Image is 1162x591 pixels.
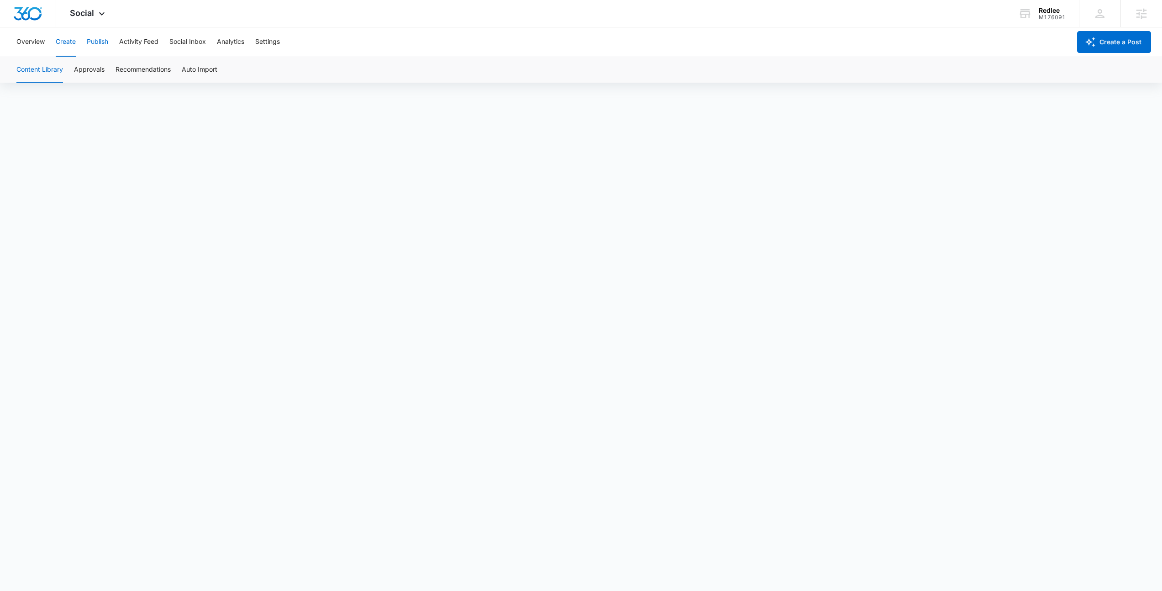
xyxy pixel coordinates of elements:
button: Create [56,27,76,57]
button: Settings [255,27,280,57]
button: Publish [87,27,108,57]
button: Overview [16,27,45,57]
button: Content Library [16,57,63,83]
button: Activity Feed [119,27,158,57]
button: Create a Post [1077,31,1151,53]
button: Analytics [217,27,244,57]
button: Recommendations [116,57,171,83]
button: Auto Import [182,57,217,83]
button: Social Inbox [169,27,206,57]
button: Approvals [74,57,105,83]
div: account id [1039,14,1066,21]
div: account name [1039,7,1066,14]
span: Social [70,8,94,18]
